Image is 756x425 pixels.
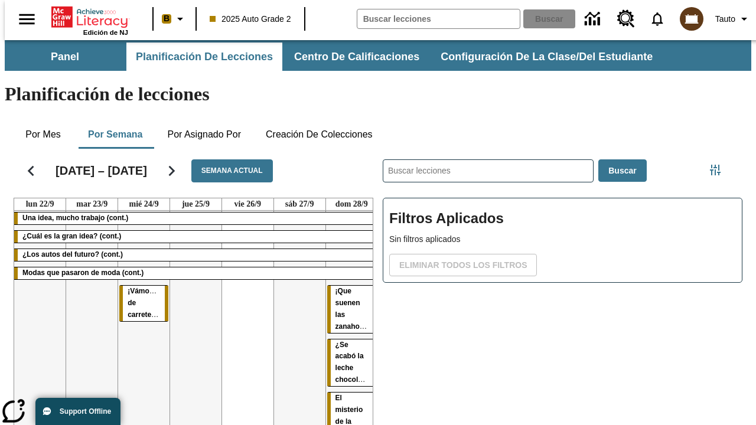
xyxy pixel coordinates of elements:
[35,398,120,425] button: Support Offline
[327,339,376,387] div: ¿Se acabó la leche chocolateada?
[22,250,123,259] span: ¿Los autos del futuro? (cont.)
[158,120,250,149] button: Por asignado por
[256,120,382,149] button: Creación de colecciones
[74,198,110,210] a: 23 de septiembre de 2025
[232,198,264,210] a: 26 de septiembre de 2025
[51,4,128,36] div: Portada
[5,40,751,71] div: Subbarra de navegación
[51,5,128,29] a: Portada
[285,42,429,71] button: Centro de calificaciones
[14,249,377,261] div: ¿Los autos del futuro? (cont.)
[703,158,727,182] button: Menú lateral de filtros
[294,50,419,64] span: Centro de calificaciones
[126,42,282,71] button: Planificación de lecciones
[180,198,212,210] a: 25 de septiembre de 2025
[9,2,44,37] button: Abrir el menú lateral
[16,156,46,186] button: Regresar
[5,83,751,105] h1: Planificación de lecciones
[431,42,662,71] button: Configuración de la clase/del estudiante
[610,3,642,35] a: Centro de recursos, Se abrirá en una pestaña nueva.
[22,214,128,222] span: Una idea, mucho trabajo (cont.)
[715,13,735,25] span: Tauto
[83,29,128,36] span: Edición de NJ
[578,3,610,35] a: Centro de información
[128,287,162,319] span: ¡Vámonos de carretera!
[6,42,124,71] button: Panel
[711,8,756,30] button: Perfil/Configuración
[191,159,273,182] button: Semana actual
[164,11,170,26] span: B
[598,159,646,182] button: Buscar
[383,198,742,283] div: Filtros Aplicados
[383,160,593,182] input: Buscar lecciones
[680,7,703,31] img: avatar image
[389,204,736,233] h2: Filtros Aplicados
[642,4,673,34] a: Notificaciones
[22,269,144,277] span: Modas que pasaron de moda (cont.)
[673,4,711,34] button: Escoja un nuevo avatar
[441,50,653,64] span: Configuración de la clase/del estudiante
[157,156,187,186] button: Seguir
[51,50,79,64] span: Panel
[14,212,377,224] div: Una idea, mucho trabajo (cont.)
[14,267,377,279] div: Modas que pasaron de moda (cont.)
[283,198,317,210] a: 27 de septiembre de 2025
[335,341,385,384] span: ¿Se acabó la leche chocolateada?
[389,233,736,246] p: Sin filtros aplicados
[136,50,273,64] span: Planificación de lecciones
[210,13,291,25] span: 2025 Auto Grade 2
[24,198,57,210] a: 22 de septiembre de 2025
[335,287,375,331] span: ¡Que suenen las zanahorias!
[119,286,168,321] div: ¡Vámonos de carretera!
[357,9,520,28] input: Buscar campo
[22,232,121,240] span: ¿Cuál es la gran idea? (cont.)
[327,286,376,333] div: ¡Que suenen las zanahorias!
[333,198,370,210] a: 28 de septiembre de 2025
[79,120,152,149] button: Por semana
[5,42,663,71] div: Subbarra de navegación
[56,164,147,178] h2: [DATE] – [DATE]
[157,8,192,30] button: Boost El color de la clase es anaranjado claro. Cambiar el color de la clase.
[14,120,73,149] button: Por mes
[14,231,377,243] div: ¿Cuál es la gran idea? (cont.)
[60,407,111,416] span: Support Offline
[127,198,161,210] a: 24 de septiembre de 2025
